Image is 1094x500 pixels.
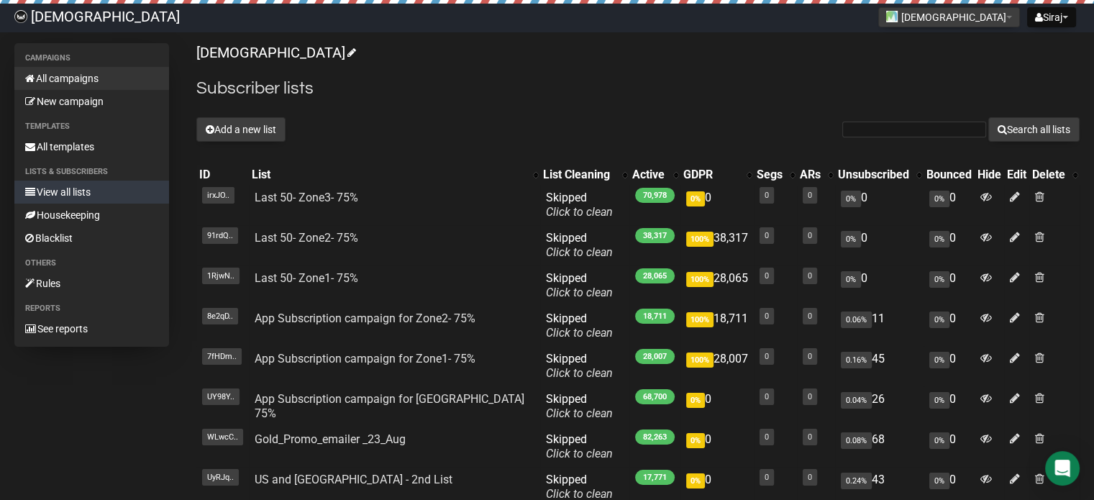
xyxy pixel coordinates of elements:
a: See reports [14,317,169,340]
td: 68 [835,427,924,467]
a: View all lists [14,181,169,204]
a: All templates [14,135,169,158]
span: 0% [841,231,861,247]
span: 17,771 [635,470,675,485]
span: 38,317 [635,228,675,243]
span: 70,978 [635,188,675,203]
span: Skipped [546,312,613,340]
a: Click to clean [546,366,613,380]
span: Skipped [546,432,613,460]
li: Templates [14,118,169,135]
td: 0 [680,386,754,427]
span: 82,263 [635,429,675,445]
span: 0% [929,271,949,288]
th: GDPR: No sort applied, activate to apply an ascending sort [680,165,754,185]
a: Click to clean [546,326,613,340]
span: UY98Y.. [202,388,240,405]
a: New campaign [14,90,169,113]
span: 100% [686,272,714,287]
li: Campaigns [14,50,169,67]
button: Add a new list [196,117,286,142]
a: 0 [765,352,769,361]
a: 0 [808,231,812,240]
span: 0% [929,473,949,489]
span: WLwcC.. [202,429,243,445]
span: 1RjwN.. [202,268,240,284]
td: 11 [835,306,924,346]
span: 0% [841,191,861,207]
li: Others [14,255,169,272]
a: 0 [808,271,812,281]
a: App Subscription campaign for [GEOGRAPHIC_DATA] 75% [255,392,524,420]
td: 0 [835,185,924,225]
td: 45 [835,346,924,386]
a: Last 50- Zone1- 75% [255,271,358,285]
a: US and [GEOGRAPHIC_DATA] - 2nd List [255,473,452,486]
a: 0 [765,312,769,321]
li: Lists & subscribers [14,163,169,181]
li: Reports [14,300,169,317]
span: 0% [929,312,949,328]
button: Search all lists [988,117,1080,142]
span: UyRJq.. [202,469,239,486]
a: 0 [765,473,769,482]
a: 0 [765,392,769,401]
span: 0% [929,392,949,409]
td: 38,317 [680,225,754,265]
div: ID [199,168,246,182]
a: 0 [765,191,769,200]
a: Gold_Promo_emailer _23_Aug [255,432,406,446]
span: 28,065 [635,268,675,283]
td: 0 [835,265,924,306]
span: 0% [929,231,949,247]
a: Last 50- Zone2- 75% [255,231,358,245]
td: 0 [924,306,975,346]
div: Bounced [926,168,972,182]
span: 0.04% [841,392,872,409]
span: 0% [841,271,861,288]
th: ARs: No sort applied, activate to apply an ascending sort [797,165,835,185]
td: 18,711 [680,306,754,346]
a: All campaigns [14,67,169,90]
span: Skipped [546,231,613,259]
span: 91rdQ.. [202,227,238,244]
td: 0 [924,427,975,467]
span: 0.08% [841,432,872,449]
a: Blacklist [14,227,169,250]
span: Skipped [546,352,613,380]
a: Housekeeping [14,204,169,227]
th: ID: No sort applied, sorting is disabled [196,165,249,185]
a: 0 [808,392,812,401]
td: 0 [924,225,975,265]
a: 0 [808,473,812,482]
th: Unsubscribed: No sort applied, activate to apply an ascending sort [835,165,924,185]
span: 28,007 [635,349,675,364]
a: Click to clean [546,447,613,460]
th: List Cleaning: No sort applied, activate to apply an ascending sort [540,165,629,185]
a: 0 [808,191,812,200]
div: ARs [800,168,821,182]
span: 0% [929,191,949,207]
span: 8e2qD.. [202,308,238,324]
button: [DEMOGRAPHIC_DATA] [878,7,1020,27]
span: 100% [686,232,714,247]
span: 0% [686,191,705,206]
span: 7fHDm.. [202,348,242,365]
td: 26 [835,386,924,427]
span: 0.24% [841,473,872,489]
div: Hide [977,168,1001,182]
h2: Subscriber lists [196,76,1080,101]
a: 0 [765,271,769,281]
div: Open Intercom Messenger [1045,451,1080,486]
div: Active [632,168,666,182]
a: 0 [808,312,812,321]
th: List: No sort applied, activate to apply an ascending sort [249,165,540,185]
div: Segs [757,168,783,182]
a: Click to clean [546,406,613,420]
a: App Subscription campaign for Zone2- 75% [255,312,475,325]
span: 68,700 [635,389,675,404]
span: Skipped [546,392,613,420]
img: 1.jpg [886,11,898,22]
td: 0 [924,185,975,225]
th: Bounced: No sort applied, sorting is disabled [924,165,975,185]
